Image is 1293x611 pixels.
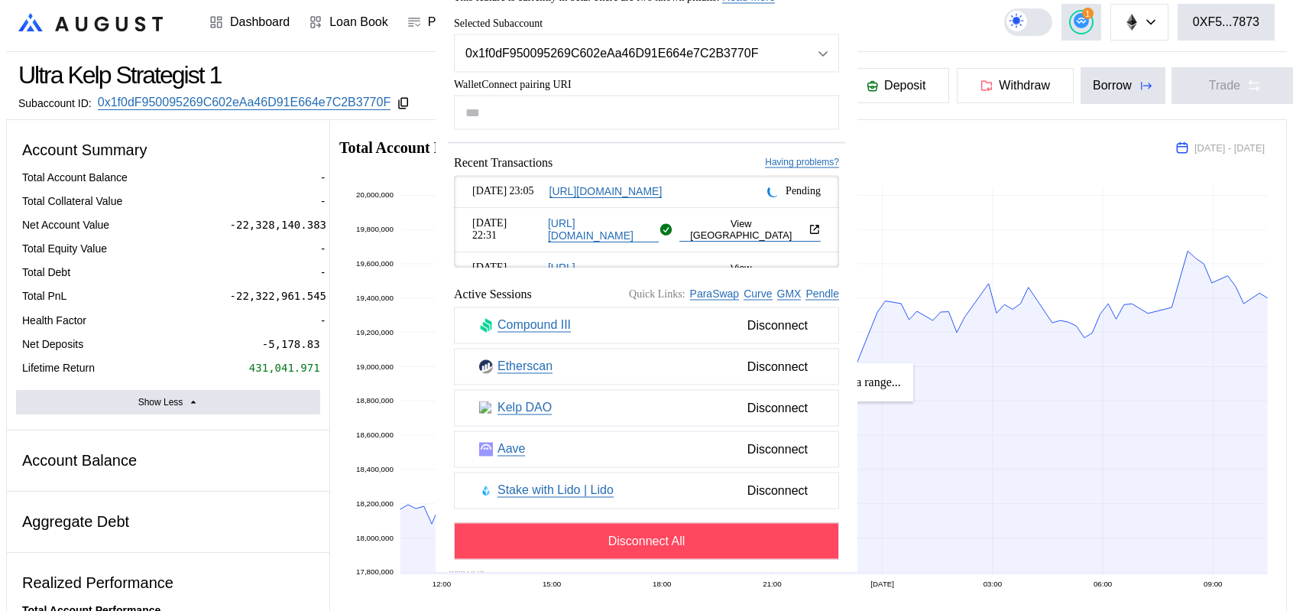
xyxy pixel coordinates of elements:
[230,218,326,232] div: -22,328,140.383
[454,307,839,343] button: Compound IIICompound IIIDisconnect
[98,96,390,110] a: 0x1f0dF950095269C602eAa46D91E664e7C2B3770F
[497,442,525,457] a: Aave
[320,171,326,184] div: -
[22,265,70,279] div: Total Debt
[741,436,814,462] span: Disconnect
[230,15,290,29] div: Dashboard
[339,140,1152,155] h2: Total Account Balance
[548,261,659,286] a: [URL][DOMAIN_NAME]
[497,359,553,374] a: Etherscan
[497,483,614,498] a: Stake with Lido | Lido
[767,184,821,197] div: Pending
[356,534,394,542] text: 18,000,000
[454,389,839,426] button: Kelp DAOKelp DAODisconnect
[454,34,839,72] button: Open menu
[249,361,326,375] div: 431,041.971%
[608,534,685,548] span: Disconnect All
[356,225,394,233] text: 19,800,000
[18,61,221,89] div: Ultra Kelp Strategist 1
[356,190,394,199] text: 20,000,000
[763,580,782,588] text: 21:00
[22,218,109,232] div: Net Account Value
[454,431,839,467] button: AaveAaveDisconnect
[472,185,543,197] span: [DATE] 23:05
[22,314,86,327] div: Health Factor
[1193,15,1259,29] div: 0XF5...7873
[497,318,571,333] a: Compound III
[479,483,493,497] img: Stake with Lido | Lido
[454,472,839,509] button: Stake with Lido | LidoStake with Lido | LidoDisconnect
[479,359,493,373] img: Etherscan
[454,287,532,301] span: Active Sessions
[744,288,772,301] a: Curve
[22,242,107,255] div: Total Equity Value
[765,157,839,168] a: Having problems?
[22,289,66,303] div: Total PnL
[549,184,663,197] a: [URL][DOMAIN_NAME]
[548,216,659,242] a: [URL][DOMAIN_NAME]
[22,337,83,351] div: Net Deposits
[356,431,394,439] text: 18,600,000
[679,262,821,285] a: View [GEOGRAPHIC_DATA]
[629,288,685,300] span: Quick Links:
[454,522,839,559] button: Disconnect All
[22,194,122,208] div: Total Collateral Value
[356,499,394,508] text: 18,200,000
[740,375,901,389] span: Updating timeseries data range...
[320,242,326,255] div: -
[805,288,839,301] a: Pendle
[479,442,493,456] img: Aave
[262,337,326,351] div: -5,178.838
[356,259,394,268] text: 19,600,000
[356,567,394,576] text: 17,800,000
[777,288,802,301] a: GMX
[18,97,92,109] div: Subaccount ID:
[356,362,394,371] text: 19,000,000
[767,185,779,197] img: pending
[356,465,394,473] text: 18,400,000
[1094,580,1113,588] text: 06:00
[16,446,320,476] div: Account Balance
[356,294,394,302] text: 19,400,000
[479,401,493,414] img: Kelp DAO
[433,580,452,588] text: 12:00
[741,312,814,338] span: Disconnect
[741,353,814,379] span: Disconnect
[1123,14,1140,31] img: chain logo
[497,401,552,415] a: Kelp DAO
[1085,9,1090,18] span: 1
[22,361,95,375] div: Lifetime Return
[1209,79,1240,93] div: Trade
[472,262,542,286] span: [DATE] 22:29
[741,395,814,421] span: Disconnect
[1204,580,1223,588] text: 09:00
[428,15,494,29] div: Permissions
[543,580,562,588] text: 15:00
[999,79,1050,93] span: Withdraw
[138,397,183,408] div: Show Less
[320,194,326,208] div: -
[16,135,320,165] div: Account Summary
[884,79,925,93] span: Deposit
[1093,79,1132,93] div: Borrow
[454,348,839,385] button: EtherscanEtherscanDisconnect
[679,262,821,284] button: View [GEOGRAPHIC_DATA]
[479,318,493,332] img: Compound III
[22,171,128,184] div: Total Account Balance
[356,396,394,405] text: 18,800,000
[454,78,839,90] span: WalletConnect pairing URI
[465,46,788,60] div: 0x1f0dF950095269C602eAa46D91E664e7C2B3770F
[454,17,839,29] span: Selected Subaccount
[679,217,821,241] a: View [GEOGRAPHIC_DATA]
[454,155,553,169] span: Recent Transactions
[653,580,672,588] text: 18:00
[320,314,326,327] div: -
[472,217,542,242] span: [DATE] 22:31
[329,15,388,29] div: Loan Book
[16,507,320,537] div: Aggregate Debt
[870,580,894,588] text: [DATE]
[984,580,1003,588] text: 03:00
[690,288,740,301] a: ParaSwap
[679,217,821,240] button: View [GEOGRAPHIC_DATA]
[320,265,326,279] div: -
